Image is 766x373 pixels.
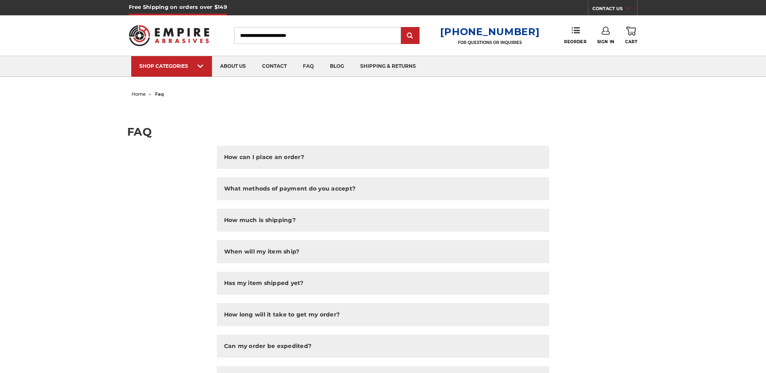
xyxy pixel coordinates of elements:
a: shipping & returns [352,56,424,77]
a: blog [322,56,352,77]
div: SHOP CATEGORIES [139,63,204,69]
button: How can I place an order? [217,146,550,169]
p: FOR QUESTIONS OR INQUIRIES [440,40,539,45]
a: Cart [625,27,637,44]
h2: How can I place an order? [224,153,304,161]
h2: Can my order be expedited? [224,342,312,350]
h2: How much is shipping? [224,216,296,224]
a: about us [212,56,254,77]
button: What methods of payment do you accept? [217,177,550,200]
span: Reorder [564,39,586,44]
button: When will my item ship? [217,240,550,263]
a: CONTACT US [592,4,637,15]
a: home [132,91,146,97]
a: Reorder [564,27,586,44]
h2: Has my item shipped yet? [224,279,304,287]
button: Can my order be expedited? [217,335,550,358]
span: Sign In [597,39,615,44]
a: [PHONE_NUMBER] [440,26,539,38]
h2: When will my item ship? [224,247,300,256]
button: How long will it take to get my order? [217,303,550,326]
span: Cart [625,39,637,44]
span: faq [155,91,164,97]
h2: What methods of payment do you accept? [224,184,356,193]
button: How much is shipping? [217,209,550,232]
button: Has my item shipped yet? [217,272,550,295]
a: contact [254,56,295,77]
a: faq [295,56,322,77]
h2: How long will it take to get my order? [224,310,340,319]
img: Empire Abrasives [129,20,210,51]
h1: FAQ [127,126,639,137]
input: Submit [402,28,418,44]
